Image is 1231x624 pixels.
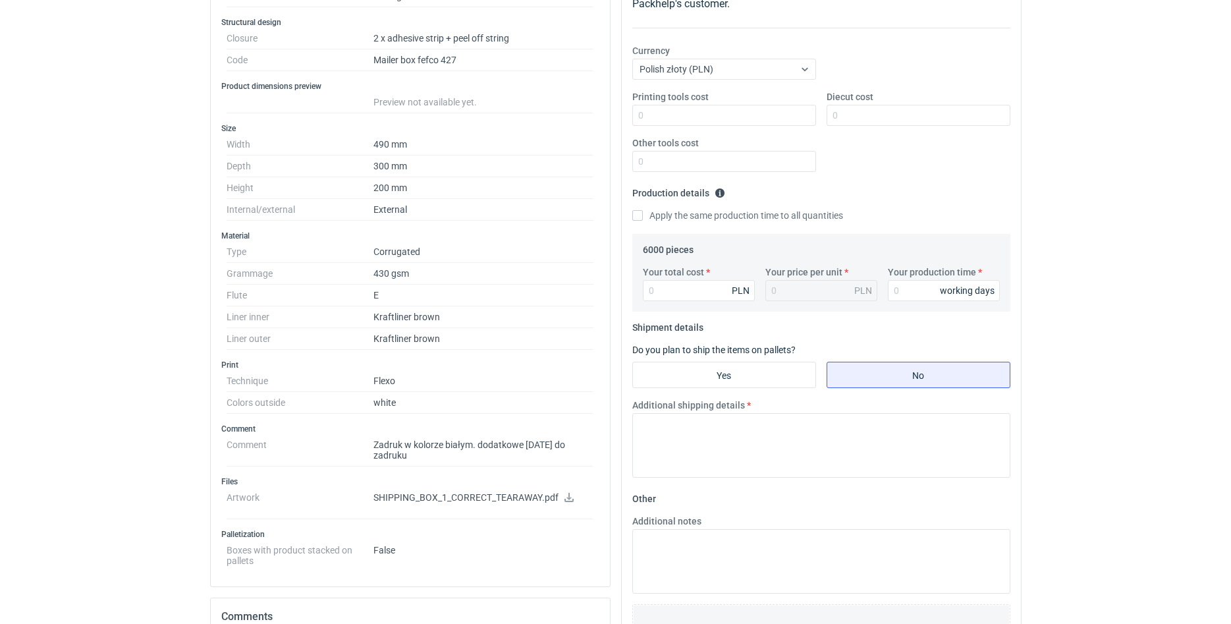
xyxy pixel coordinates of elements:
h3: Print [221,360,599,370]
label: Additional notes [632,515,701,528]
h3: Comment [221,424,599,434]
legend: Shipment details [632,317,703,333]
h3: Palletization [221,529,599,540]
dt: Comment [227,434,373,467]
span: Polish złoty (PLN) [640,64,713,74]
legend: Production details [632,183,725,198]
h3: Files [221,476,599,487]
dd: 430 gsm [373,263,594,285]
h3: Structural design [221,17,599,28]
input: 0 [632,151,816,172]
dd: Kraftliner brown [373,328,594,350]
dt: Height [227,177,373,199]
input: 0 [827,105,1010,126]
dd: External [373,199,594,221]
dt: Artwork [227,487,373,519]
dt: Width [227,134,373,156]
label: Diecut cost [827,90,873,103]
dt: Liner outer [227,328,373,350]
dd: 490 mm [373,134,594,156]
h3: Product dimensions preview [221,81,599,92]
dd: Flexo [373,370,594,392]
legend: 6000 pieces [643,239,694,255]
dd: E [373,285,594,306]
dt: Flute [227,285,373,306]
dt: Code [227,49,373,71]
label: Your production time [888,266,976,279]
label: Other tools cost [632,136,699,150]
dd: Mailer box fefco 427 [373,49,594,71]
dd: 300 mm [373,156,594,177]
label: Do you plan to ship the items on pallets? [632,345,796,355]
dt: Internal/external [227,199,373,221]
div: working days [940,284,995,297]
div: PLN [854,284,872,297]
label: Your total cost [643,266,704,279]
label: Your price per unit [765,266,842,279]
label: Additional shipping details [632,399,745,412]
legend: Other [632,488,656,504]
dd: 200 mm [373,177,594,199]
label: No [827,362,1010,388]
dt: Type [227,241,373,263]
input: 0 [632,105,816,126]
dd: Zadruk w kolorze białym. dodatkowe [DATE] do zadruku [373,434,594,467]
dt: Boxes with product stacked on pallets [227,540,373,566]
p: SHIPPING_BOX_1_CORRECT_TEARAWAY.pdf [373,492,594,504]
dd: False [373,540,594,566]
dd: white [373,392,594,414]
dt: Grammage [227,263,373,285]
label: Apply the same production time to all quantities [632,209,843,222]
label: Currency [632,44,670,57]
dt: Closure [227,28,373,49]
input: 0 [888,280,1000,301]
dd: 2 x adhesive strip + peel off string [373,28,594,49]
dd: Corrugated [373,241,594,263]
input: 0 [643,280,755,301]
dt: Liner inner [227,306,373,328]
span: Preview not available yet. [373,97,477,107]
div: PLN [732,284,750,297]
label: Printing tools cost [632,90,709,103]
label: Yes [632,362,816,388]
h3: Material [221,231,599,241]
dt: Depth [227,156,373,177]
dt: Colors outside [227,392,373,414]
dd: Kraftliner brown [373,306,594,328]
dt: Technique [227,370,373,392]
h3: Size [221,123,599,134]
